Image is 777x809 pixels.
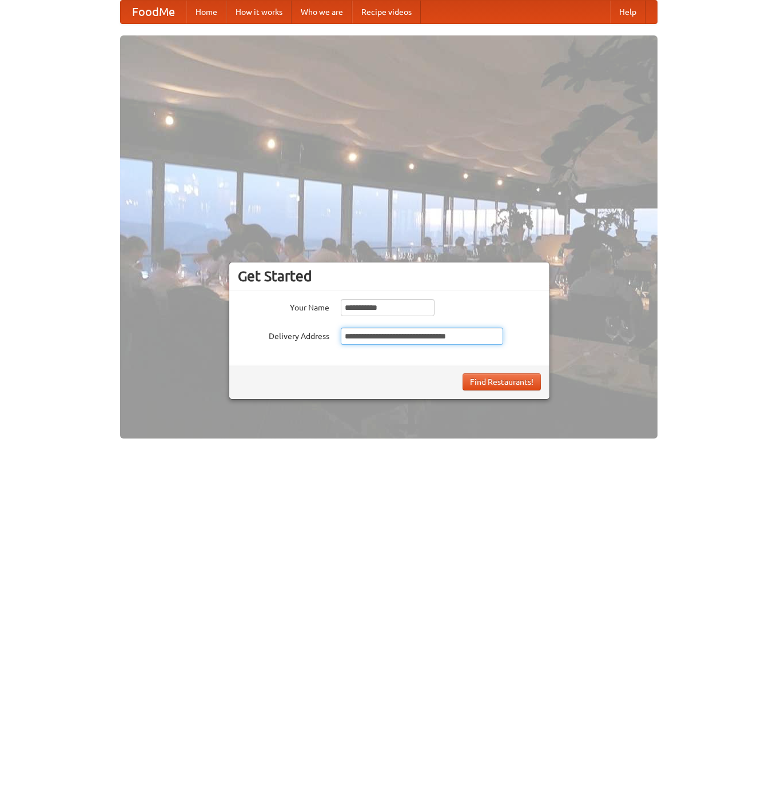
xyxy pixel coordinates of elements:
a: FoodMe [121,1,186,23]
h3: Get Started [238,268,541,285]
a: Help [610,1,645,23]
button: Find Restaurants! [463,373,541,390]
a: Recipe videos [352,1,421,23]
a: How it works [226,1,292,23]
label: Delivery Address [238,328,329,342]
a: Who we are [292,1,352,23]
label: Your Name [238,299,329,313]
a: Home [186,1,226,23]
